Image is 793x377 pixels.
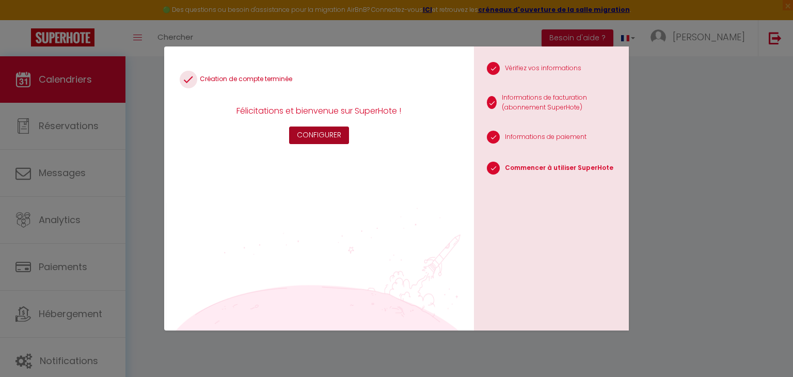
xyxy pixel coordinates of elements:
li: Informations de paiement [474,125,629,151]
button: Configurer [289,127,349,144]
li: Informations de facturation (abonnement SuperHote) [474,88,629,120]
button: Ouvrir le widget de chat LiveChat [8,4,39,35]
li: Commencer à utiliser SuperHote [474,156,629,182]
li: Vérifiez vos informations [474,57,629,83]
h4: Création de compte terminée [180,71,458,88]
div: Félicitations et bienvenue sur SuperHote ! [231,104,407,117]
